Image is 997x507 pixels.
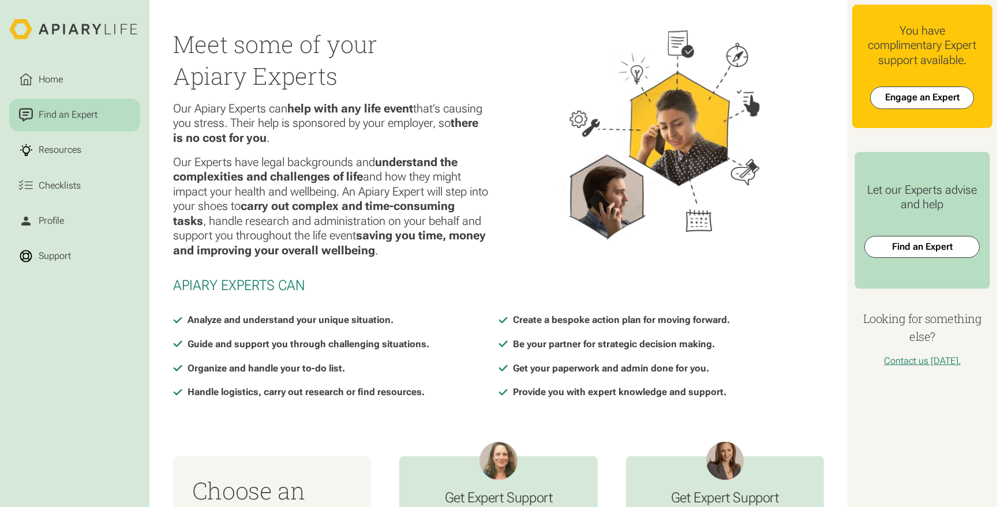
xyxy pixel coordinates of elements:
[173,228,486,257] strong: saving you time, money and improving your overall wellbeing
[36,214,66,228] div: Profile
[513,337,715,351] div: Be your partner for strategic decision making.
[36,249,73,263] div: Support
[36,179,83,193] div: Checklists
[9,240,140,273] a: Support
[173,116,478,145] strong: there is no cost for you
[9,204,140,237] a: Profile
[188,361,345,375] div: Organize and handle your to-do list.
[870,87,974,109] a: Engage an Expert
[36,73,65,87] div: Home
[36,143,84,157] div: Resources
[173,277,824,294] h2: Apiary Experts Can
[513,313,730,327] div: Create a bespoke action plan for moving forward.
[173,199,455,228] strong: carry out complex and time-consuming tasks
[173,155,489,258] p: Our Experts have legal backgrounds and and how they might impact your health and wellbeing. An Ap...
[864,183,980,212] div: Let our Experts advise and help
[443,489,553,506] h3: Get Expert Support
[9,63,140,96] a: Home
[188,385,425,399] div: Handle logistics, carry out research or find resources.
[188,337,429,351] div: Guide and support you through challenging situations.
[884,355,961,366] a: Contact us [DATE].
[173,155,458,184] strong: understand the complexities and challenges of life
[173,102,489,146] p: Our Apiary Experts can that’s causing you stress. Their help is sponsored by your employer, so .
[864,236,980,258] a: Find an Expert
[9,99,140,132] a: Find an Expert
[513,361,709,375] div: Get your paperwork and admin done for you.
[36,108,100,122] div: Find an Expert
[852,310,992,345] h4: Looking for something else?
[861,24,983,68] div: You have complimentary Expert support available.
[9,169,140,202] a: Checklists
[173,28,489,92] h2: Meet some of your Apiary Experts
[9,134,140,167] a: Resources
[513,385,726,399] div: Provide you with expert knowledge and support.
[287,102,413,115] strong: help with any life event
[188,313,393,327] div: Analyze and understand your unique situation.
[670,489,780,506] h3: Get Expert Support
